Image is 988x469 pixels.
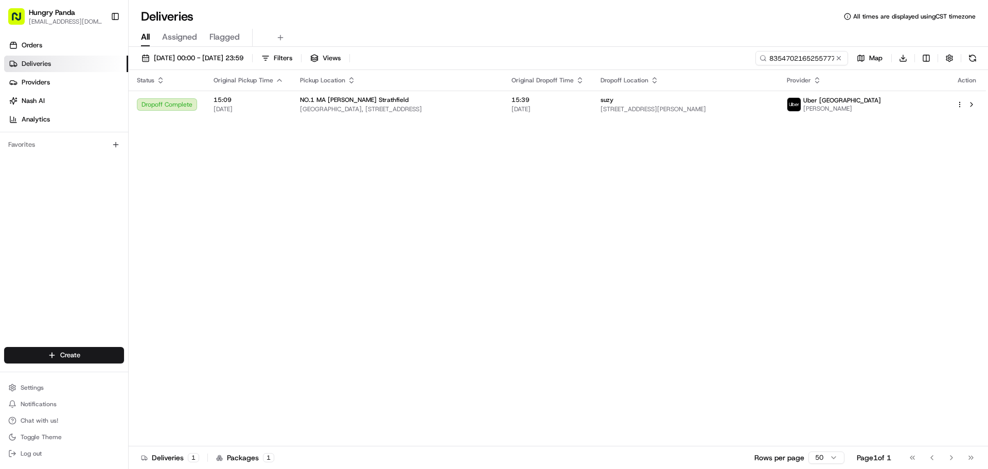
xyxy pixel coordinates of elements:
div: 📗 [10,231,19,239]
span: [GEOGRAPHIC_DATA], [STREET_ADDRESS] [300,105,495,113]
span: Views [323,54,341,63]
span: 8月15日 [40,187,64,196]
button: Create [4,347,124,363]
span: Notifications [21,400,57,408]
button: Map [852,51,887,65]
span: Filters [274,54,292,63]
button: Filters [257,51,297,65]
a: Nash AI [4,93,128,109]
button: [DATE] 00:00 - [DATE] 23:59 [137,51,248,65]
span: Analytics [22,115,50,124]
span: NO.1 MA [PERSON_NAME] Strathfield [300,96,409,104]
span: [STREET_ADDRESS][PERSON_NAME] [601,105,770,113]
h1: Deliveries [141,8,193,25]
span: Orders [22,41,42,50]
button: See all [160,132,187,144]
span: Map [869,54,883,63]
img: Bea Lacdao [10,150,27,166]
button: Hungry Panda [29,7,75,18]
span: Deliveries [22,59,51,68]
span: [DATE] [511,105,584,113]
span: Settings [21,384,44,392]
button: Views [306,51,345,65]
div: Deliveries [141,453,199,463]
button: Settings [4,380,124,395]
span: API Documentation [97,230,165,240]
a: Analytics [4,111,128,128]
button: Toggle Theme [4,430,124,444]
div: Page 1 of 1 [857,453,891,463]
img: 1753817452368-0c19585d-7be3-40d9-9a41-2dc781b3d1eb [22,98,40,117]
a: Powered byPylon [73,255,125,263]
span: Knowledge Base [21,230,79,240]
img: Nash [10,10,31,31]
div: Packages [216,453,274,463]
span: Toggle Theme [21,433,62,441]
div: Start new chat [46,98,169,109]
div: Action [956,76,978,84]
span: Original Dropoff Time [511,76,574,84]
span: Chat with us! [21,416,58,425]
span: Assigned [162,31,197,43]
a: Providers [4,74,128,91]
span: Providers [22,78,50,87]
button: Chat with us! [4,413,124,428]
span: All [141,31,150,43]
span: Provider [787,76,811,84]
a: 💻API Documentation [83,226,169,245]
button: Start new chat [175,101,187,114]
span: Uber [GEOGRAPHIC_DATA] [803,96,881,105]
span: 8月19日 [91,160,115,168]
button: Notifications [4,397,124,411]
span: suzy [601,96,613,104]
p: Welcome 👋 [10,41,187,58]
span: Nash AI [22,96,45,106]
img: 1736555255976-a54dd68f-1ca7-489b-9aae-adbdc363a1c4 [21,160,29,168]
a: Orders [4,37,128,54]
span: Original Pickup Time [214,76,273,84]
div: 1 [188,453,199,462]
img: uber-new-logo.jpeg [787,98,801,111]
span: [PERSON_NAME] [803,105,881,113]
p: Rows per page [754,453,804,463]
span: Create [60,351,80,360]
a: 📗Knowledge Base [6,226,83,245]
span: • [85,160,89,168]
span: [DATE] [214,105,284,113]
span: 15:09 [214,96,284,104]
input: Clear [27,66,170,77]
span: [DATE] 00:00 - [DATE] 23:59 [154,54,243,63]
button: Refresh [965,51,980,65]
button: Log out [4,446,124,461]
a: Deliveries [4,56,128,72]
span: Dropoff Location [601,76,648,84]
div: Favorites [4,136,124,153]
span: Flagged [209,31,240,43]
span: Pylon [102,255,125,263]
span: Log out [21,449,42,458]
span: All times are displayed using CST timezone [853,12,976,21]
span: Status [137,76,154,84]
div: Past conversations [10,134,69,142]
div: 💻 [87,231,95,239]
button: Hungry Panda[EMAIL_ADDRESS][DOMAIN_NAME] [4,4,107,29]
span: Pickup Location [300,76,345,84]
span: [PERSON_NAME] [32,160,83,168]
span: 15:39 [511,96,584,104]
span: • [34,187,38,196]
div: 1 [263,453,274,462]
input: Type to search [755,51,848,65]
button: [EMAIL_ADDRESS][DOMAIN_NAME] [29,18,102,26]
img: 1736555255976-a54dd68f-1ca7-489b-9aae-adbdc363a1c4 [10,98,29,117]
div: We're available if you need us! [46,109,142,117]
